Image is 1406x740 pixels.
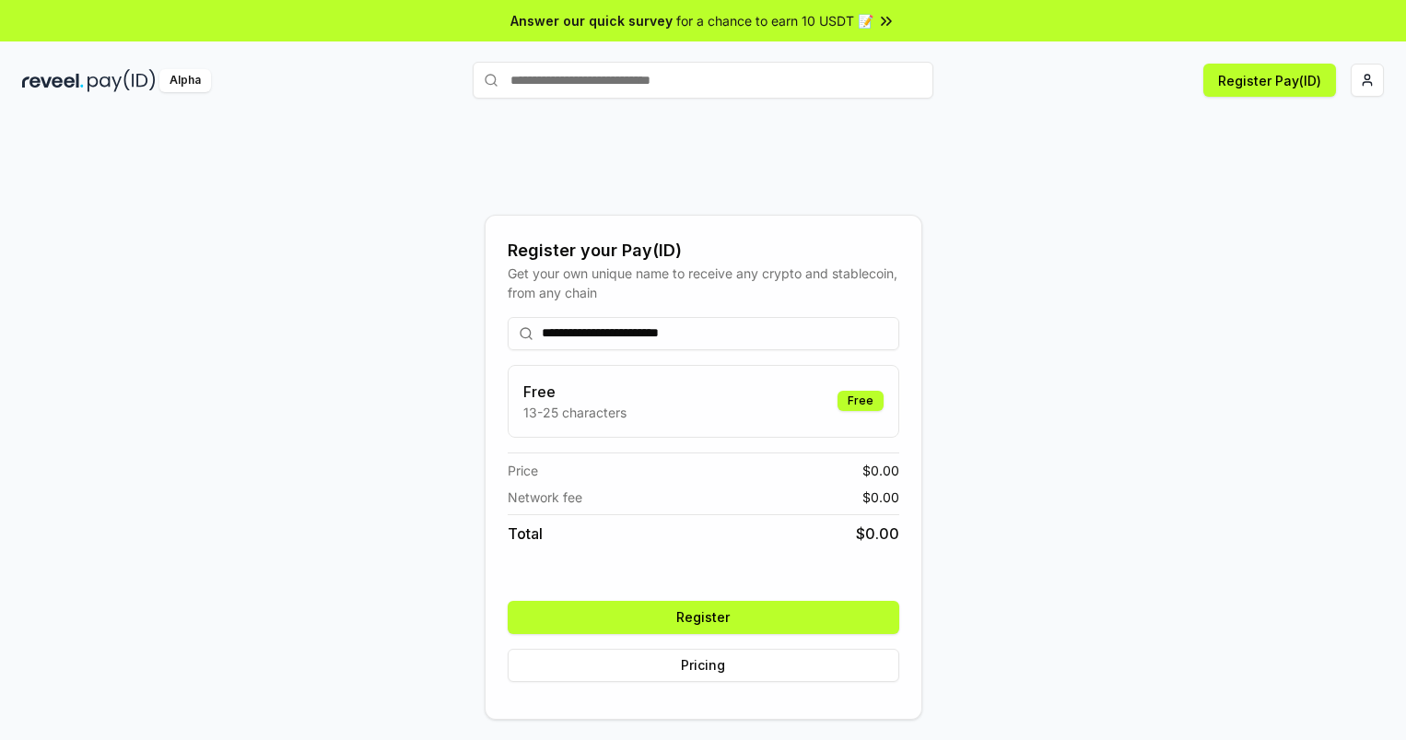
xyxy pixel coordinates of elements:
[508,523,543,545] span: Total
[838,391,884,411] div: Free
[508,601,899,634] button: Register
[508,264,899,302] div: Get your own unique name to receive any crypto and stablecoin, from any chain
[1203,64,1336,97] button: Register Pay(ID)
[676,11,873,30] span: for a chance to earn 10 USDT 📝
[856,523,899,545] span: $ 0.00
[508,487,582,507] span: Network fee
[508,238,899,264] div: Register your Pay(ID)
[523,381,627,403] h3: Free
[508,461,538,480] span: Price
[523,403,627,422] p: 13-25 characters
[159,69,211,92] div: Alpha
[88,69,156,92] img: pay_id
[862,487,899,507] span: $ 0.00
[508,649,899,682] button: Pricing
[862,461,899,480] span: $ 0.00
[510,11,673,30] span: Answer our quick survey
[22,69,84,92] img: reveel_dark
